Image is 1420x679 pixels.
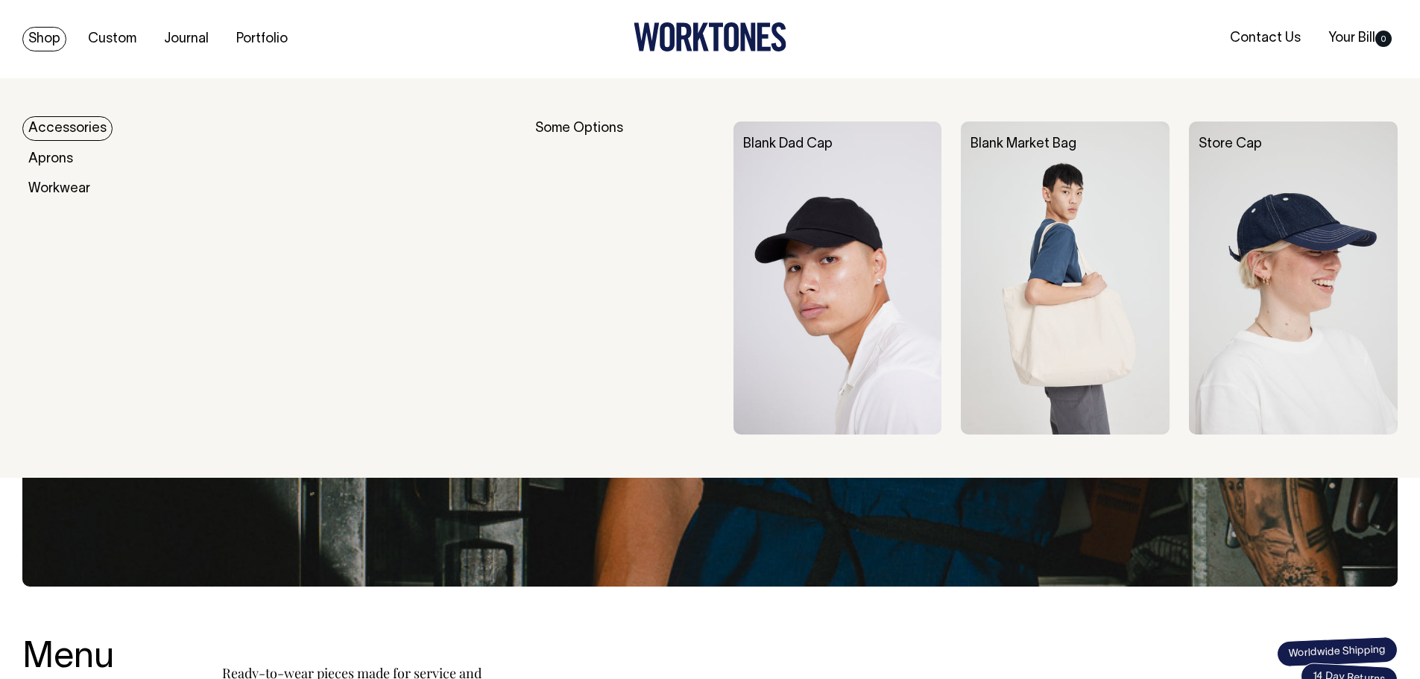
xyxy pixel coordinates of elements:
[22,116,113,141] a: Accessories
[971,138,1076,151] a: Blank Market Bag
[22,147,79,171] a: Aprons
[1375,31,1392,47] span: 0
[22,27,66,51] a: Shop
[1322,26,1398,51] a: Your Bill0
[1276,636,1398,667] span: Worldwide Shipping
[743,138,833,151] a: Blank Dad Cap
[82,27,142,51] a: Custom
[158,27,215,51] a: Journal
[1199,138,1262,151] a: Store Cap
[1189,121,1398,435] img: Store Cap
[230,27,294,51] a: Portfolio
[535,121,714,435] div: Some Options
[22,177,96,201] a: Workwear
[1224,26,1307,51] a: Contact Us
[733,121,942,435] img: Blank Dad Cap
[961,121,1170,435] img: Blank Market Bag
